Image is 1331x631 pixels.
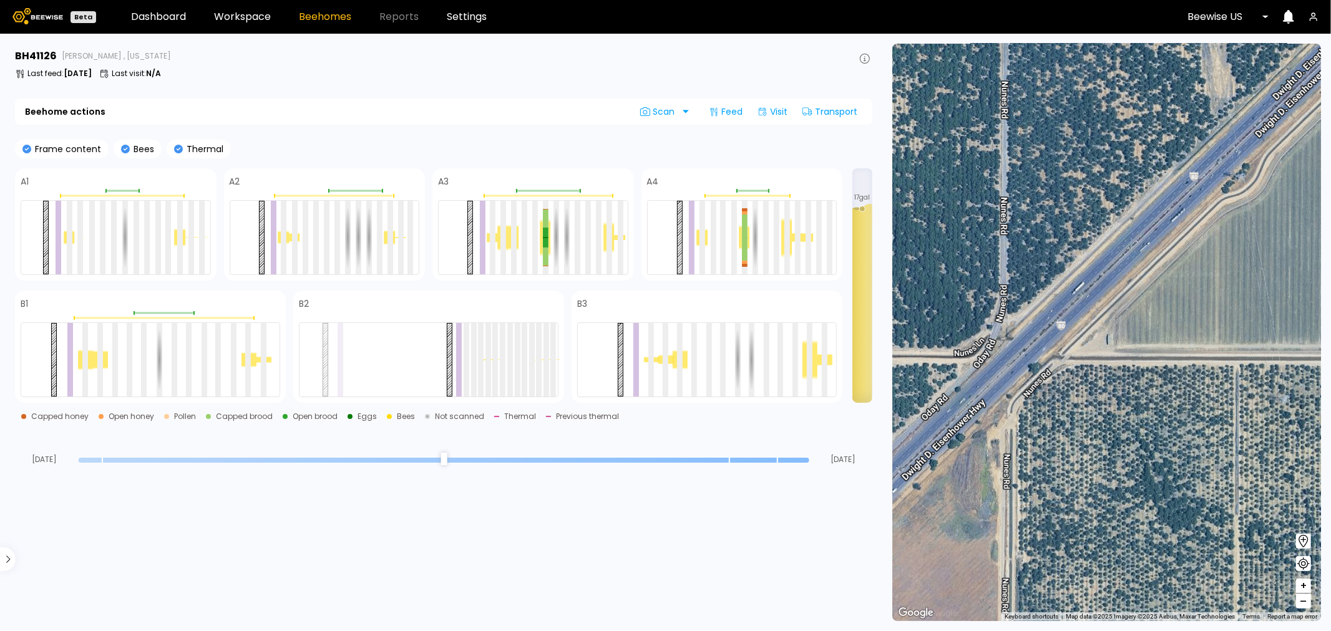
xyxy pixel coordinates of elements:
[797,102,862,122] div: Transport
[1296,579,1311,594] button: +
[216,413,273,420] div: Capped brood
[855,195,870,201] span: 17 gal
[174,413,196,420] div: Pollen
[435,413,484,420] div: Not scanned
[556,413,619,420] div: Previous thermal
[146,68,161,79] b: N/A
[15,456,74,463] span: [DATE]
[895,605,937,621] a: Open this area in Google Maps (opens a new window)
[112,70,161,77] p: Last visit :
[1242,613,1260,620] a: Terms (opens in new tab)
[183,145,223,153] p: Thermal
[640,107,679,117] span: Scan
[895,605,937,621] img: Google
[397,413,415,420] div: Bees
[504,413,536,420] div: Thermal
[131,12,186,22] a: Dashboard
[1300,578,1307,594] span: +
[31,145,101,153] p: Frame content
[64,68,92,79] b: [DATE]
[814,456,872,463] span: [DATE]
[447,12,487,22] a: Settings
[31,413,89,420] div: Capped honey
[299,299,309,308] h4: B2
[753,102,792,122] div: Visit
[21,299,28,308] h4: B1
[299,12,351,22] a: Beehomes
[647,177,659,186] h4: A4
[62,52,171,60] span: [PERSON_NAME] , [US_STATE]
[71,11,96,23] div: Beta
[577,299,587,308] h4: B3
[25,107,105,116] b: Beehome actions
[12,8,63,24] img: Beewise logo
[293,413,338,420] div: Open brood
[1300,594,1307,609] span: –
[1296,594,1311,609] button: –
[15,51,57,61] h3: BH 41126
[438,177,449,186] h4: A3
[1267,613,1317,620] a: Report a map error
[1005,612,1058,621] button: Keyboard shortcuts
[358,413,377,420] div: Eggs
[21,177,29,186] h4: A1
[27,70,92,77] p: Last feed :
[214,12,271,22] a: Workspace
[109,413,154,420] div: Open honey
[1066,613,1235,620] span: Map data ©2025 Imagery ©2025 Airbus, Maxar Technologies
[230,177,240,186] h4: A2
[379,12,419,22] span: Reports
[704,102,748,122] div: Feed
[130,145,154,153] p: Bees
